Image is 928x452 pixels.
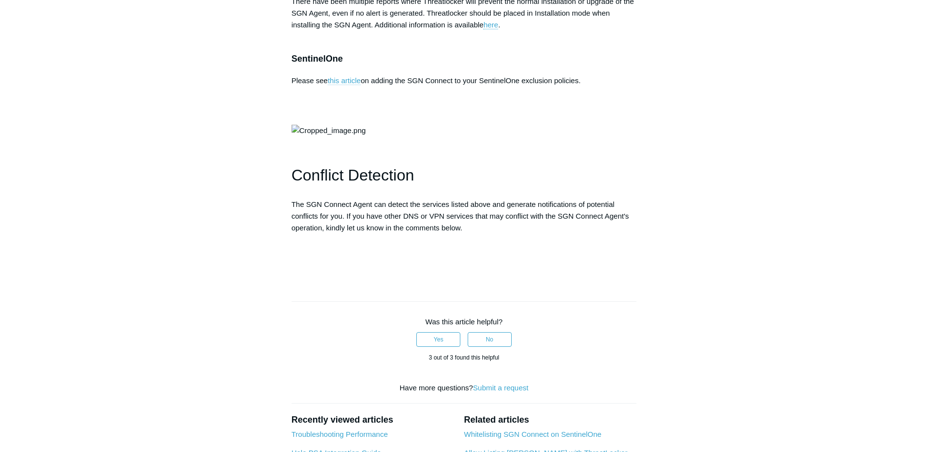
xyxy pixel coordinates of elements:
[426,317,503,326] span: Was this article helpful?
[292,383,637,394] div: Have more questions?
[483,21,498,29] a: here
[292,413,454,427] h2: Recently viewed articles
[464,430,601,438] a: Whitelisting SGN Connect on SentinelOne
[464,413,636,427] h2: Related articles
[292,125,366,136] img: Cropped_image.png
[292,199,637,234] p: The SGN Connect Agent can detect the services listed above and generate notifications of potentia...
[292,430,388,438] a: Troubleshooting Performance
[292,38,637,67] h3: SentinelOne
[328,76,361,85] a: this article
[292,75,637,98] p: Please see on adding the SGN Connect to your SentinelOne exclusion policies.
[473,384,528,392] a: Submit a request
[468,332,512,347] button: This article was not helpful
[292,163,637,188] h1: Conflict Detection
[429,354,499,361] span: 3 out of 3 found this helpful
[416,332,460,347] button: This article was helpful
